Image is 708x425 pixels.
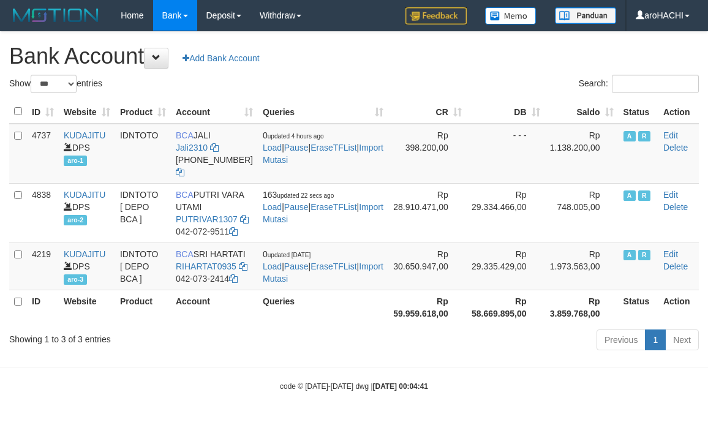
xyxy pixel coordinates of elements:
td: IDNTOTO [ DEPO BCA ] [115,183,171,243]
a: Pause [284,202,309,212]
a: Copy PUTRIVAR1307 to clipboard [240,214,249,224]
th: ID [27,290,59,325]
small: code © [DATE]-[DATE] dwg | [280,382,428,391]
select: Showentries [31,75,77,93]
td: IDNTOTO [ DEPO BCA ] [115,243,171,290]
th: Account [171,290,258,325]
a: Copy 6127014941 to clipboard [176,167,184,177]
span: | | | [263,249,383,284]
td: Rp 748.005,00 [545,183,619,243]
th: Account: activate to sort column ascending [171,100,258,124]
span: aro-1 [64,156,87,166]
td: - - - [467,124,545,184]
a: EraseTFList [311,261,356,271]
td: Rp 28.910.471,00 [388,183,467,243]
a: RIHARTAT0935 [176,261,236,271]
span: Active [623,131,636,141]
td: Rp 1.973.563,00 [545,243,619,290]
td: Rp 29.334.466,00 [467,183,545,243]
a: Pause [284,143,309,152]
div: Showing 1 to 3 of 3 entries [9,328,286,345]
a: Copy RIHARTAT0935 to clipboard [239,261,247,271]
td: DPS [59,243,115,290]
label: Show entries [9,75,102,93]
span: 163 [263,190,334,200]
td: SRI HARTATI 042-073-2414 [171,243,258,290]
a: PUTRIVAR1307 [176,214,238,224]
th: Action [658,290,699,325]
th: Website: activate to sort column ascending [59,100,115,124]
a: Jali2310 [176,143,208,152]
a: Import Mutasi [263,143,383,165]
span: updated 22 secs ago [277,192,334,199]
th: Status [619,100,658,124]
span: Active [623,250,636,260]
a: Load [263,202,282,212]
img: Button%20Memo.svg [485,7,537,24]
h1: Bank Account [9,44,699,69]
a: 1 [645,329,666,350]
th: Status [619,290,658,325]
a: KUDAJITU [64,130,105,140]
a: Pause [284,261,309,271]
a: Copy 0420729511 to clipboard [229,227,238,236]
th: ID: activate to sort column ascending [27,100,59,124]
a: Load [263,261,282,271]
span: Running [638,190,650,201]
input: Search: [612,75,699,93]
a: EraseTFList [311,202,356,212]
a: Copy Jali2310 to clipboard [210,143,219,152]
a: Import Mutasi [263,202,383,224]
th: Product: activate to sort column ascending [115,100,171,124]
a: Delete [663,202,688,212]
td: Rp 398.200,00 [388,124,467,184]
a: Load [263,143,282,152]
a: Copy 0420732414 to clipboard [229,274,238,284]
a: Import Mutasi [263,261,383,284]
span: Running [638,131,650,141]
a: Add Bank Account [175,48,267,69]
td: IDNTOTO [115,124,171,184]
th: CR: activate to sort column ascending [388,100,467,124]
a: Edit [663,190,678,200]
th: Website [59,290,115,325]
td: Rp 1.138.200,00 [545,124,619,184]
th: Product [115,290,171,325]
td: PUTRI VARA UTAMI 042-072-9511 [171,183,258,243]
span: updated 4 hours ago [268,133,324,140]
th: Rp 58.669.895,00 [467,290,545,325]
td: 4737 [27,124,59,184]
th: Queries: activate to sort column ascending [258,100,388,124]
span: Running [638,250,650,260]
td: Rp 29.335.429,00 [467,243,545,290]
span: BCA [176,190,194,200]
span: aro-3 [64,274,87,285]
a: KUDAJITU [64,249,105,259]
label: Search: [579,75,699,93]
a: Edit [663,130,678,140]
span: BCA [176,249,194,259]
span: 0 [263,249,311,259]
td: JALI [PHONE_NUMBER] [171,124,258,184]
img: panduan.png [555,7,616,24]
a: Next [665,329,699,350]
span: Active [623,190,636,201]
th: Action [658,100,699,124]
a: Delete [663,143,688,152]
th: Rp 3.859.768,00 [545,290,619,325]
img: Feedback.jpg [405,7,467,24]
th: DB: activate to sort column ascending [467,100,545,124]
td: DPS [59,183,115,243]
span: updated [DATE] [268,252,311,258]
a: Delete [663,261,688,271]
strong: [DATE] 00:04:41 [373,382,428,391]
td: 4838 [27,183,59,243]
a: Edit [663,249,678,259]
th: Queries [258,290,388,325]
span: 0 [263,130,324,140]
span: BCA [176,130,194,140]
th: Saldo: activate to sort column ascending [545,100,619,124]
span: | | | [263,130,383,165]
a: KUDAJITU [64,190,105,200]
span: | | | [263,190,383,224]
